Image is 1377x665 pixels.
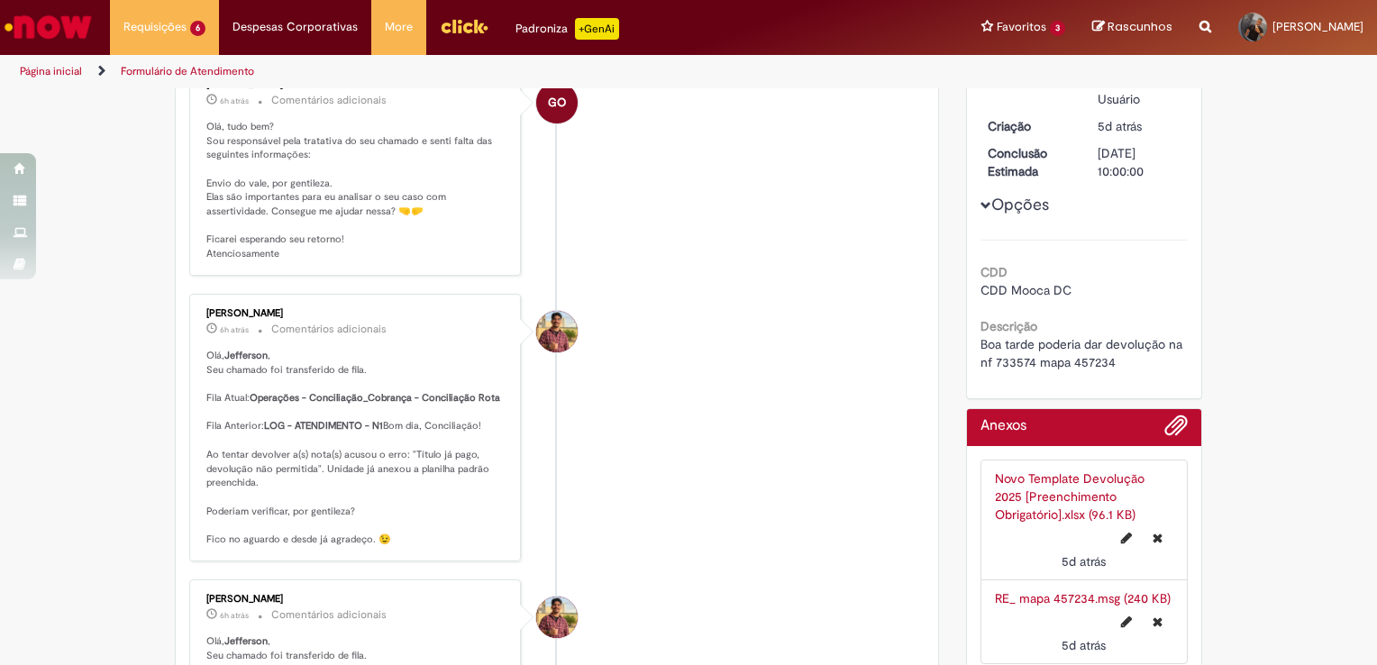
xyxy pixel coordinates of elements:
a: Rascunhos [1092,19,1172,36]
span: 5d atrás [1062,637,1106,653]
small: Comentários adicionais [271,607,387,623]
p: Olá, tudo bem? Sou responsável pela tratativa do seu chamado e senti falta das seguintes informaç... [206,120,506,261]
div: Vitor Jeremias Da Silva [536,597,578,638]
span: GO [548,81,566,124]
time: 24/09/2025 18:13:59 [1062,553,1106,569]
div: Vitor Jeremias Da Silva [536,311,578,352]
span: 5d atrás [1062,553,1106,569]
small: Comentários adicionais [271,93,387,108]
div: [DATE] 10:00:00 [1098,144,1181,180]
span: 6h atrás [220,324,249,335]
div: Padroniza [515,18,619,40]
button: Editar nome de arquivo Novo Template Devolução 2025 [Preenchimento Obrigatório].xlsx [1110,524,1143,552]
dt: Criação [974,117,1085,135]
div: [PERSON_NAME] [206,308,506,319]
div: 24/09/2025 18:14:03 [1098,117,1181,135]
b: Operações - Conciliação_Cobrança - Conciliação Rota [250,391,500,405]
div: Pendente Usuário [1098,72,1181,108]
span: Rascunhos [1108,18,1172,35]
a: RE_ mapa 457234.msg (240 KB) [995,590,1171,606]
img: ServiceNow [2,9,95,45]
span: 6h atrás [220,610,249,621]
img: click_logo_yellow_360x200.png [440,13,488,40]
span: CDD Mooca DC [980,282,1072,298]
span: 3 [1050,21,1065,36]
button: Adicionar anexos [1164,414,1188,446]
time: 29/09/2025 08:29:56 [220,610,249,621]
dt: Conclusão Estimada [974,144,1085,180]
span: Despesas Corporativas [233,18,358,36]
button: Excluir RE_ mapa 457234.msg [1142,607,1173,636]
h2: Anexos [980,418,1026,434]
a: Página inicial [20,64,82,78]
time: 29/09/2025 08:55:47 [220,96,249,106]
ul: Trilhas de página [14,55,905,88]
span: 5d atrás [1098,118,1142,134]
button: Excluir Novo Template Devolução 2025 [Preenchimento Obrigatório].xlsx [1142,524,1173,552]
b: Jefferson [224,634,268,648]
b: Descrição [980,318,1037,334]
span: 6h atrás [220,96,249,106]
p: +GenAi [575,18,619,40]
b: CDD [980,264,1008,280]
b: LOG - ATENDIMENTO - N1 [264,419,383,433]
div: [PERSON_NAME] [206,594,506,605]
time: 29/09/2025 08:29:56 [220,324,249,335]
span: 6 [190,21,205,36]
span: Favoritos [997,18,1046,36]
time: 24/09/2025 18:14:03 [1098,118,1142,134]
time: 24/09/2025 18:13:59 [1062,637,1106,653]
span: Requisições [123,18,187,36]
button: Editar nome de arquivo RE_ mapa 457234.msg [1110,607,1143,636]
span: [PERSON_NAME] [1272,19,1363,34]
b: Jefferson [224,349,268,362]
span: More [385,18,413,36]
p: Olá, , Seu chamado foi transferido de fila. Fila Atual: Fila Anterior: Bom dia, Conciliação! Ao t... [206,349,506,547]
a: Novo Template Devolução 2025 [Preenchimento Obrigatório].xlsx (96.1 KB) [995,470,1144,523]
span: Boa tarde poderia dar devolução na nf 733574 mapa 457234 [980,336,1186,370]
div: Gustavo Oliveira [536,82,578,123]
a: Formulário de Atendimento [121,64,254,78]
small: Comentários adicionais [271,322,387,337]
